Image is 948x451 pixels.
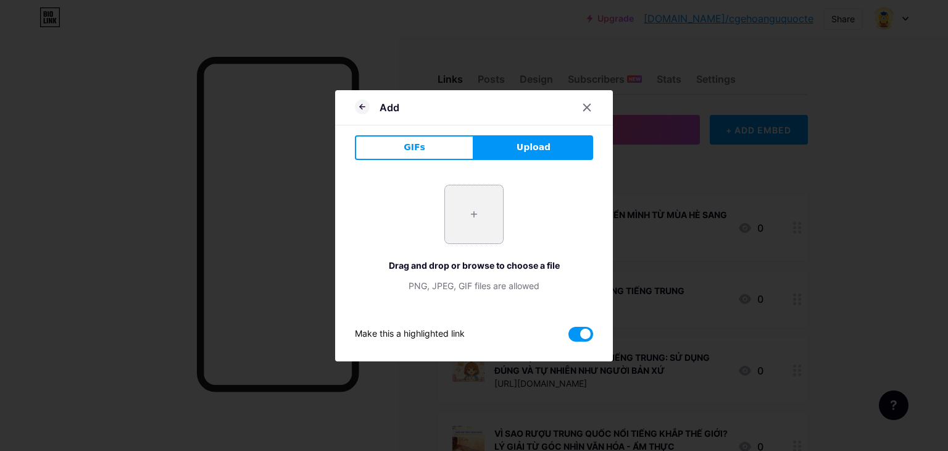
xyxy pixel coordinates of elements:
[355,279,593,292] div: PNG, JPEG, GIF files are allowed
[404,141,425,154] span: GIFs
[355,327,465,342] div: Make this a highlighted link
[380,100,399,115] div: Add
[517,141,551,154] span: Upload
[355,135,474,160] button: GIFs
[474,135,593,160] button: Upload
[355,259,593,272] div: Drag and drop or browse to choose a file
